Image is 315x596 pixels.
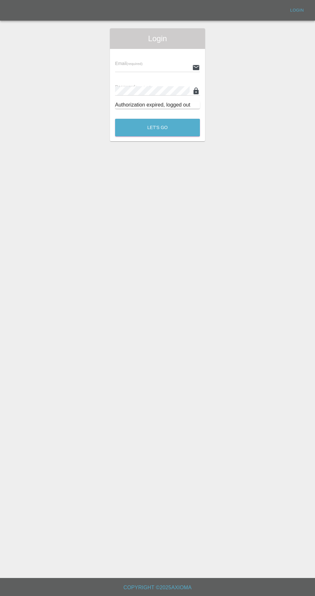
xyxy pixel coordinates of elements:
[287,5,307,15] a: Login
[115,119,200,136] button: Let's Go
[115,33,200,44] span: Login
[127,62,143,66] small: (required)
[5,583,310,592] h6: Copyright © 2025 Axioma
[115,101,200,109] div: Authorization expired, logged out
[135,85,151,89] small: (required)
[115,84,151,89] span: Password
[115,61,142,66] span: Email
